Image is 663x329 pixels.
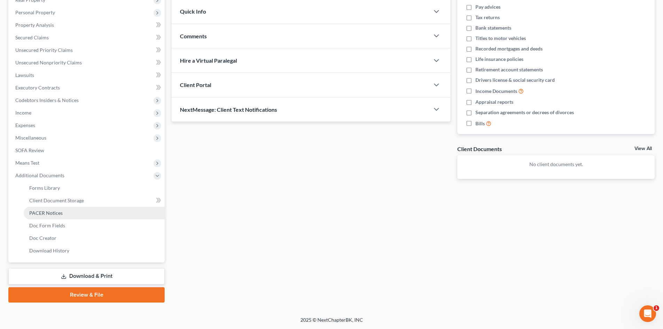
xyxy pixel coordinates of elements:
span: Appraisal reports [475,99,513,105]
div: Client Documents [457,145,502,152]
span: Titles to motor vehicles [475,35,526,42]
span: Tax returns [475,14,500,21]
iframe: Intercom live chat [639,305,656,322]
span: PACER Notices [29,210,63,216]
span: Secured Claims [15,34,49,40]
span: Bills [475,120,485,127]
span: Miscellaneous [15,135,46,141]
span: Personal Property [15,9,55,15]
span: Pay advices [475,3,500,10]
span: 1 [654,305,659,311]
a: View All [634,146,652,151]
a: Executory Contracts [10,81,165,94]
span: Additional Documents [15,172,64,178]
span: Income Documents [475,88,517,95]
span: SOFA Review [15,147,44,153]
span: Retirement account statements [475,66,543,73]
span: Executory Contracts [15,85,60,91]
span: Unsecured Nonpriority Claims [15,60,82,65]
span: NextMessage: Client Text Notifications [180,106,277,113]
span: Income [15,110,31,116]
span: Recorded mortgages and deeds [475,45,543,52]
span: Drivers license & social security card [475,77,555,84]
a: Doc Creator [24,232,165,244]
a: PACER Notices [24,207,165,219]
a: Download & Print [8,268,165,284]
a: Property Analysis [10,19,165,31]
span: Codebtors Insiders & Notices [15,97,79,103]
a: Lawsuits [10,69,165,81]
a: Doc Form Fields [24,219,165,232]
span: Bank statements [475,24,511,31]
span: Hire a Virtual Paralegal [180,57,237,64]
div: 2025 © NextChapterBK, INC [133,316,530,329]
span: Property Analysis [15,22,54,28]
span: Expenses [15,122,35,128]
span: Unsecured Priority Claims [15,47,73,53]
span: Separation agreements or decrees of divorces [475,109,574,116]
a: SOFA Review [10,144,165,157]
span: Life insurance policies [475,56,523,63]
a: Forms Library [24,182,165,194]
span: Client Document Storage [29,197,84,203]
span: Forms Library [29,185,60,191]
span: Comments [180,33,207,39]
a: Secured Claims [10,31,165,44]
span: Download History [29,248,69,253]
a: Download History [24,244,165,257]
span: Doc Form Fields [29,222,65,228]
span: Means Test [15,160,39,166]
span: Lawsuits [15,72,34,78]
span: Client Portal [180,81,211,88]
a: Unsecured Priority Claims [10,44,165,56]
a: Client Document Storage [24,194,165,207]
span: Quick Info [180,8,206,15]
span: Doc Creator [29,235,56,241]
p: No client documents yet. [463,161,649,168]
a: Unsecured Nonpriority Claims [10,56,165,69]
a: Review & File [8,287,165,303]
